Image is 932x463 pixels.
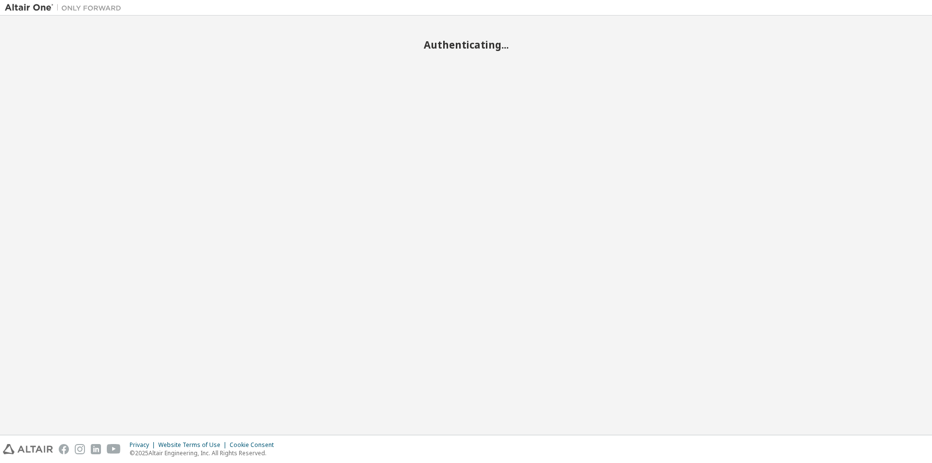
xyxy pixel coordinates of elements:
[91,444,101,454] img: linkedin.svg
[5,38,927,51] h2: Authenticating...
[5,3,126,13] img: Altair One
[130,449,280,457] p: © 2025 Altair Engineering, Inc. All Rights Reserved.
[3,444,53,454] img: altair_logo.svg
[75,444,85,454] img: instagram.svg
[59,444,69,454] img: facebook.svg
[158,441,230,449] div: Website Terms of Use
[230,441,280,449] div: Cookie Consent
[130,441,158,449] div: Privacy
[107,444,121,454] img: youtube.svg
